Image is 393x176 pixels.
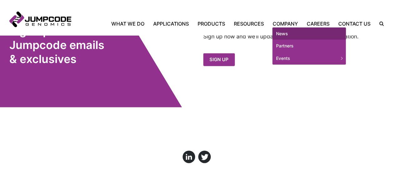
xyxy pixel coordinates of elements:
a: Resources [229,20,268,27]
label: Search the site. [375,22,384,26]
a: Careers [302,20,334,27]
nav: Primary Navigation [71,20,375,27]
a: Products [193,20,229,27]
a: News [272,27,346,40]
a: Applications [149,20,193,27]
a: Contact Us [334,20,375,27]
a: Click here to view us on Twitter [198,151,211,163]
a: Events [272,52,346,65]
a: Click here to view us on LinkedIn [183,151,195,163]
a: Sign Up [203,53,235,66]
a: What We Do [111,20,149,27]
a: Partners [272,40,346,52]
a: Company [268,20,302,27]
h2: Sign up for Jumpcode emails & exclusives [9,24,115,66]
